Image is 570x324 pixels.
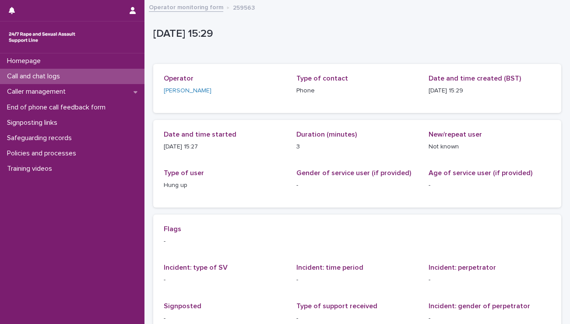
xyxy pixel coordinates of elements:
[296,275,419,285] p: -
[164,142,286,151] p: [DATE] 15:27
[164,264,228,271] span: Incident: type of SV
[296,86,419,95] p: Phone
[4,119,64,127] p: Signposting links
[296,181,419,190] p: -
[429,275,551,285] p: -
[296,264,363,271] span: Incident: time period
[296,169,411,176] span: Gender of service user (if provided)
[164,75,194,82] span: Operator
[164,131,236,138] span: Date and time started
[164,181,286,190] p: Hung up
[4,165,59,173] p: Training videos
[429,314,551,323] p: -
[429,181,551,190] p: -
[429,169,532,176] span: Age of service user (if provided)
[153,28,558,40] p: [DATE] 15:29
[429,86,551,95] p: [DATE] 15:29
[429,131,482,138] span: New/repeat user
[164,275,286,285] p: -
[164,169,204,176] span: Type of user
[164,86,211,95] a: [PERSON_NAME]
[429,303,530,310] span: Incident: gender of perpetrator
[4,57,48,65] p: Homepage
[296,142,419,151] p: 3
[149,2,223,12] a: Operator monitoring form
[7,28,77,46] img: rhQMoQhaT3yELyF149Cw
[296,314,419,323] p: -
[4,72,67,81] p: Call and chat logs
[429,264,496,271] span: Incident: perpetrator
[296,75,348,82] span: Type of contact
[4,103,113,112] p: End of phone call feedback form
[296,303,377,310] span: Type of support received
[164,303,201,310] span: Signposted
[4,134,79,142] p: Safeguarding records
[4,149,83,158] p: Policies and processes
[429,142,551,151] p: Not known
[233,2,255,12] p: 259563
[164,225,181,232] span: Flags
[429,75,521,82] span: Date and time created (BST)
[296,131,357,138] span: Duration (minutes)
[4,88,73,96] p: Caller management
[164,314,286,323] p: -
[164,237,551,246] p: -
